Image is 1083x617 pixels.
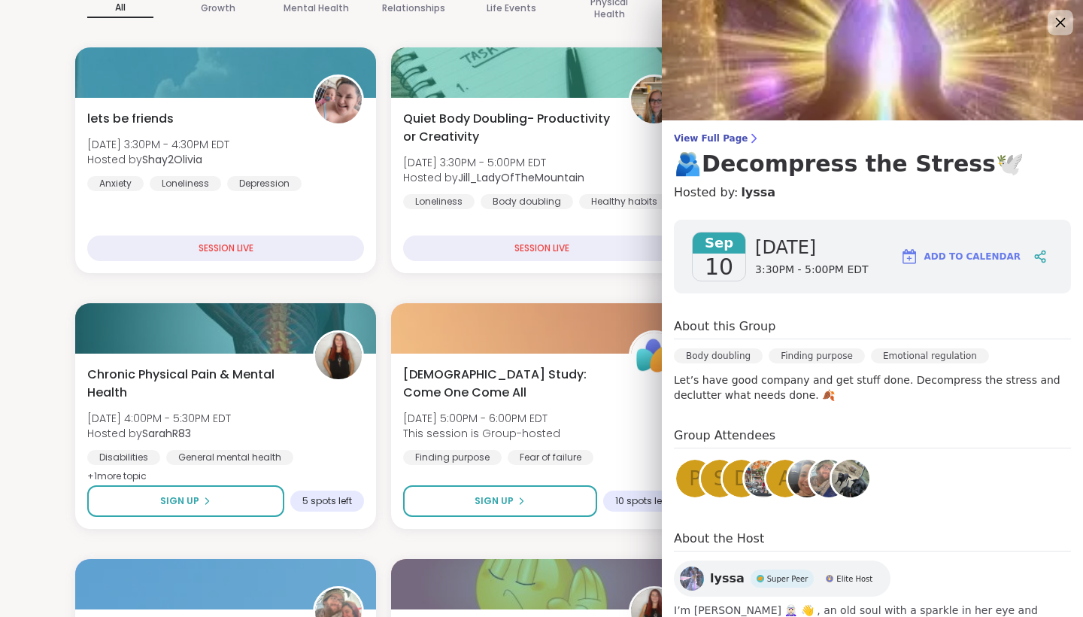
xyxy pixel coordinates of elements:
[705,254,733,281] span: 10
[403,170,584,185] span: Hosted by
[579,194,669,209] div: Healthy habits
[900,248,918,266] img: ShareWell Logomark
[142,426,191,441] b: SarahR83
[87,176,144,191] div: Anxiety
[830,457,872,500] a: Amie89
[87,236,364,261] div: SESSION LIVE
[832,460,869,497] img: Amie89
[403,411,560,426] span: [DATE] 5:00PM - 6:00PM EDT
[403,155,584,170] span: [DATE] 3:30PM - 5:00PM EDT
[788,460,826,497] img: Monica2025
[403,236,680,261] div: SESSION LIVE
[508,450,593,465] div: Fear of failure
[674,457,716,500] a: p
[403,110,612,146] span: Quiet Body Doubling- Productivity or Creativity
[403,426,560,441] span: This session is Group-hosted
[481,194,573,209] div: Body doubling
[674,184,1071,202] h4: Hosted by:
[315,77,362,123] img: Shay2Olivia
[742,457,784,500] a: Steven6560
[150,176,221,191] div: Loneliness
[764,457,806,500] a: A
[227,176,302,191] div: Depression
[674,318,775,336] h4: About this Group
[674,150,1071,178] h3: 🫂Decompress the Stress🕊️
[315,333,362,379] img: SarahR83
[757,575,764,582] img: Super Peer
[810,460,848,497] img: BRandom502
[755,236,869,260] span: [DATE]
[615,495,668,507] span: 10 spots left
[166,450,293,465] div: General mental health
[808,457,850,500] a: BRandom502
[734,464,749,494] span: D
[631,77,678,123] img: Jill_LadyOfTheMountain
[710,570,745,588] span: lyssa
[674,132,1071,144] span: View Full Page
[674,561,890,597] a: lyssalyssaSuper PeerSuper PeerElite HostElite Host
[403,485,597,517] button: Sign Up
[87,411,231,426] span: [DATE] 4:00PM - 5:30PM EDT
[786,457,828,500] a: Monica2025
[674,132,1071,178] a: View Full Page🫂Decompress the Stress🕊️
[924,250,1021,263] span: Add to Calendar
[475,494,514,508] span: Sign Up
[87,366,296,402] span: Chronic Physical Pain & Mental Health
[778,464,792,494] span: A
[142,152,202,167] b: Shay2Olivia
[674,348,763,363] div: Body doubling
[87,137,229,152] span: [DATE] 3:30PM - 4:30PM EDT
[160,494,199,508] span: Sign Up
[826,575,833,582] img: Elite Host
[87,110,174,128] span: lets be friends
[693,233,745,254] span: Sep
[403,366,612,402] span: [DEMOGRAPHIC_DATA] Study: Come One Come All
[689,464,701,494] span: p
[631,333,678,379] img: ShareWell
[893,239,1027,275] button: Add to Calendar
[87,152,229,167] span: Hosted by
[714,464,727,494] span: s
[403,450,502,465] div: Finding purpose
[674,530,1071,552] h4: About the Host
[871,348,989,363] div: Emotional regulation
[741,184,775,202] a: lyssa
[87,485,284,517] button: Sign Up
[745,460,782,497] img: Steven6560
[674,427,1071,448] h4: Group Attendees
[458,170,584,185] b: Jill_LadyOfTheMountain
[767,573,808,585] span: Super Peer
[87,426,231,441] span: Hosted by
[680,567,704,591] img: lyssa
[302,495,352,507] span: 5 spots left
[720,457,763,500] a: D
[836,573,872,585] span: Elite Host
[674,372,1071,403] p: Let’s have good company and get stuff done. Decompress the stress and declutter what needs done. 🍂
[87,450,160,465] div: Disabilities
[769,348,865,363] div: Finding purpose
[755,263,869,278] span: 3:30PM - 5:00PM EDT
[403,194,475,209] div: Loneliness
[699,457,741,500] a: s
